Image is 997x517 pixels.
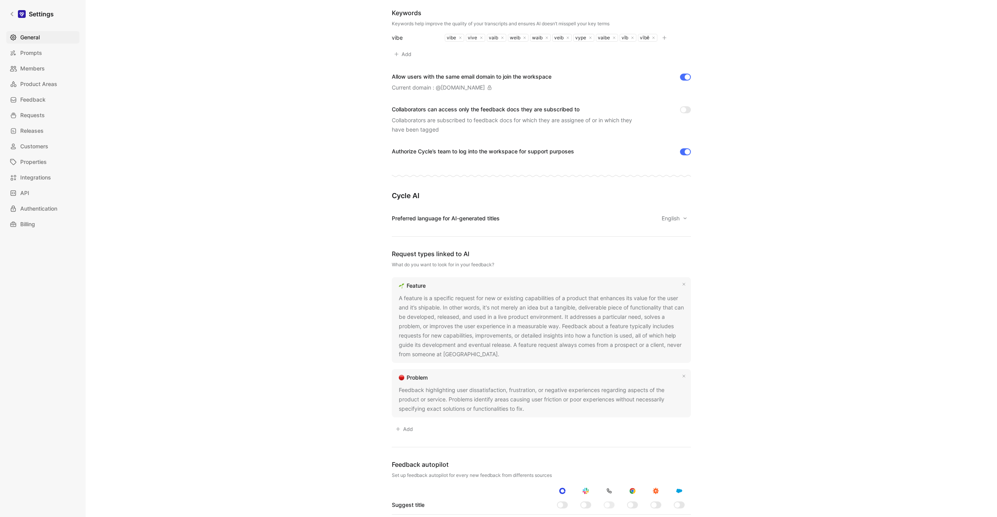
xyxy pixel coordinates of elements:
span: Releases [20,126,44,135]
div: weib [508,35,520,41]
span: Authentication [20,204,57,213]
div: Current domain : @ [392,83,492,92]
div: A feature is a specific request for new or existing capabilities of a product that enhances its v... [399,294,684,359]
div: Collaborators can access only the feedback docs they are subscribed to [392,105,641,114]
div: Feedback highlighting user dissatisfaction, frustration, or negative experiences regarding aspect... [399,385,684,413]
div: Preferred language for AI-generated titles [392,214,500,223]
div: vibe [445,35,456,41]
img: 🌱 [399,283,404,288]
a: Feedback [6,93,79,106]
div: Request types linked to AI [392,249,691,258]
button: English [658,213,691,224]
div: What do you want to look for in your feedback? [392,262,691,268]
div: Feature [407,281,426,290]
div: Suggest title [392,500,425,510]
a: 🌱Feature [397,281,427,290]
a: Authentication [6,202,79,215]
div: [DOMAIN_NAME] [441,83,485,92]
img: 🔴 [399,375,404,380]
a: Product Areas [6,78,79,90]
span: Customers [20,142,48,151]
span: Members [20,64,45,73]
div: vive [466,35,477,41]
div: vibe [392,33,435,42]
div: Keywords [392,8,609,18]
div: vīb [620,35,628,41]
span: Prompts [20,48,42,58]
div: Problem [407,373,428,382]
div: veib [553,35,564,41]
div: vaib [487,35,498,41]
span: Requests [20,111,45,120]
div: vībē [638,35,649,41]
div: vype [574,35,586,41]
h2: Cycle AI [392,191,691,200]
h1: Settings [29,9,54,19]
span: Properties [20,157,47,167]
a: General [6,31,79,44]
span: Feedback [20,95,46,104]
a: Prompts [6,47,79,59]
div: Set up feedback autopilot for every new feedback from differents sources [392,472,691,478]
a: Releases [6,125,79,137]
div: Allow users with the same email domain to join the workspace [392,72,551,81]
a: API [6,187,79,199]
div: Collaborators are subscribed to feedback docs for which they are assignee of or in which they hav... [392,116,641,134]
div: Feedback autopilot [392,460,691,469]
span: Billing [20,220,35,229]
div: Keywords help improve the quality of your transcripts and ensures AI doesn’t misspell your key terms [392,21,609,27]
a: Properties [6,156,79,168]
a: Billing [6,218,79,230]
a: Members [6,62,79,75]
button: Add [392,49,415,60]
button: Add [392,424,416,434]
div: waib [530,35,543,41]
a: Settings [6,6,57,22]
a: Integrations [6,171,79,184]
div: Authorize Cycle’s team to log into the workspace for support purposes [392,147,574,156]
div: vaibe [596,35,610,41]
span: Product Areas [20,79,57,89]
a: Requests [6,109,79,121]
span: English [662,214,681,223]
a: Customers [6,140,79,153]
a: 🔴Problem [397,373,429,382]
span: General [20,33,40,42]
span: API [20,188,29,198]
span: Integrations [20,173,51,182]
